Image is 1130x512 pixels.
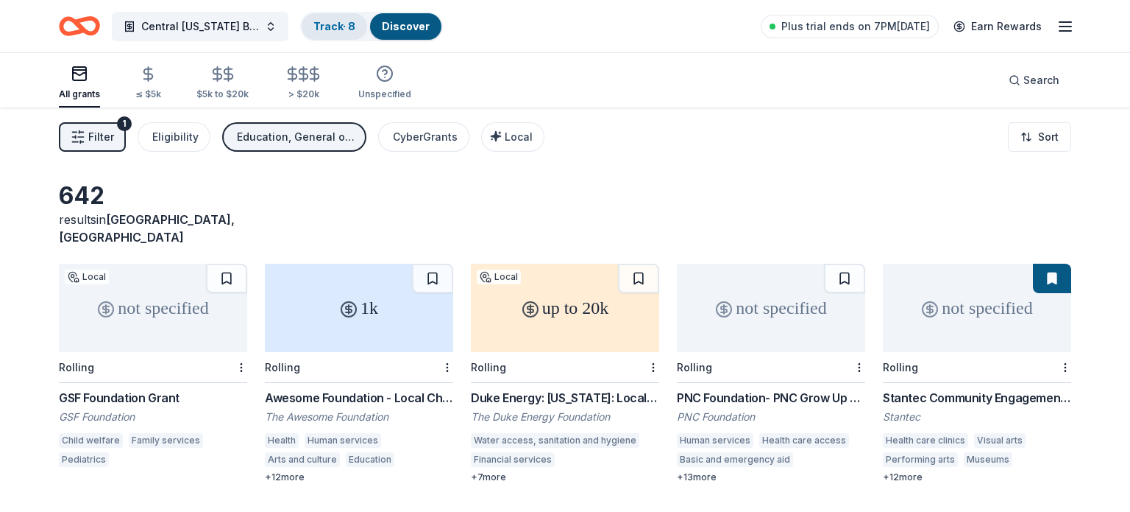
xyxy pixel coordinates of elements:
[152,128,199,146] div: Eligibility
[378,122,469,152] button: CyberGrants
[505,130,533,143] span: Local
[284,88,323,100] div: > $20k
[59,212,235,245] span: in
[59,410,247,424] div: GSF Foundation
[346,452,394,467] div: Education
[883,264,1071,483] a: not specifiedRollingStantec Community Engagement GrantStantecHealth care clinicsVisual artsPerfor...
[135,60,161,108] button: ≤ $5k
[265,433,299,448] div: Health
[471,410,659,424] div: The Duke Energy Foundation
[59,9,100,43] a: Home
[1038,128,1059,146] span: Sort
[265,410,453,424] div: The Awesome Foundation
[305,433,381,448] div: Human services
[677,433,753,448] div: Human services
[222,122,366,152] button: Education, General operations, Other
[883,452,958,467] div: Performing arts
[883,389,1071,407] div: Stantec Community Engagement Grant
[59,59,100,108] button: All grants
[59,361,94,374] div: Rolling
[997,66,1071,95] button: Search
[265,471,453,483] div: + 12 more
[677,471,865,483] div: + 13 more
[883,471,1071,483] div: + 12 more
[196,88,249,100] div: $5k to $20k
[141,18,259,35] span: Central [US_STATE] Birth Network
[59,211,247,246] div: results
[265,452,340,467] div: Arts and culture
[237,128,355,146] div: Education, General operations, Other
[300,12,443,41] button: Track· 8Discover
[883,410,1071,424] div: Stantec
[138,122,210,152] button: Eligibility
[59,264,247,471] a: not specifiedLocalRollingGSF Foundation GrantGSF FoundationChild welfareFamily servicesPediatrics
[1008,122,1071,152] button: Sort
[59,389,247,407] div: GSF Foundation Grant
[117,116,132,131] div: 1
[265,264,453,352] div: 1k
[59,433,123,448] div: Child welfare
[883,433,968,448] div: Health care clinics
[265,264,453,483] a: 1kRollingAwesome Foundation - Local Chapter GrantsThe Awesome FoundationHealthHuman servicesArts ...
[59,212,235,245] span: [GEOGRAPHIC_DATA], [GEOGRAPHIC_DATA]
[265,389,453,407] div: Awesome Foundation - Local Chapter Grants
[677,264,865,483] a: not specifiedRollingPNC Foundation- PNC Grow Up GreatPNC FoundationHuman servicesHealth care acce...
[358,88,411,100] div: Unspecified
[477,270,521,284] div: Local
[59,264,247,352] div: not specified
[393,128,458,146] div: CyberGrants
[883,361,918,374] div: Rolling
[59,452,109,467] div: Pediatrics
[945,13,1051,40] a: Earn Rewards
[974,433,1026,448] div: Visual arts
[135,88,161,100] div: ≤ $5k
[471,264,659,483] a: up to 20kLocalRollingDuke Energy: [US_STATE]: Local Impact GrantsThe Duke Energy FoundationWater ...
[59,181,247,211] div: 642
[129,433,203,448] div: Family services
[781,18,930,35] span: Plus trial ends on 7PM[DATE]
[677,264,865,352] div: not specified
[471,361,506,374] div: Rolling
[883,264,1071,352] div: not specified
[196,60,249,108] button: $5k to $20k
[471,452,555,467] div: Financial services
[471,389,659,407] div: Duke Energy: [US_STATE]: Local Impact Grants
[313,20,355,32] a: Track· 8
[964,452,1012,467] div: Museums
[112,12,288,41] button: Central [US_STATE] Birth Network
[265,361,300,374] div: Rolling
[761,15,939,38] a: Plus trial ends on 7PM[DATE]
[471,264,659,352] div: up to 20k
[677,452,793,467] div: Basic and emergency aid
[284,60,323,108] button: > $20k
[59,88,100,100] div: All grants
[481,122,544,152] button: Local
[59,122,126,152] button: Filter1
[471,433,639,448] div: Water access, sanitation and hygiene
[1023,71,1059,89] span: Search
[677,361,712,374] div: Rolling
[382,20,430,32] a: Discover
[65,270,109,284] div: Local
[677,389,865,407] div: PNC Foundation- PNC Grow Up Great
[358,59,411,108] button: Unspecified
[677,410,865,424] div: PNC Foundation
[759,433,849,448] div: Health care access
[88,128,114,146] span: Filter
[471,471,659,483] div: + 7 more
